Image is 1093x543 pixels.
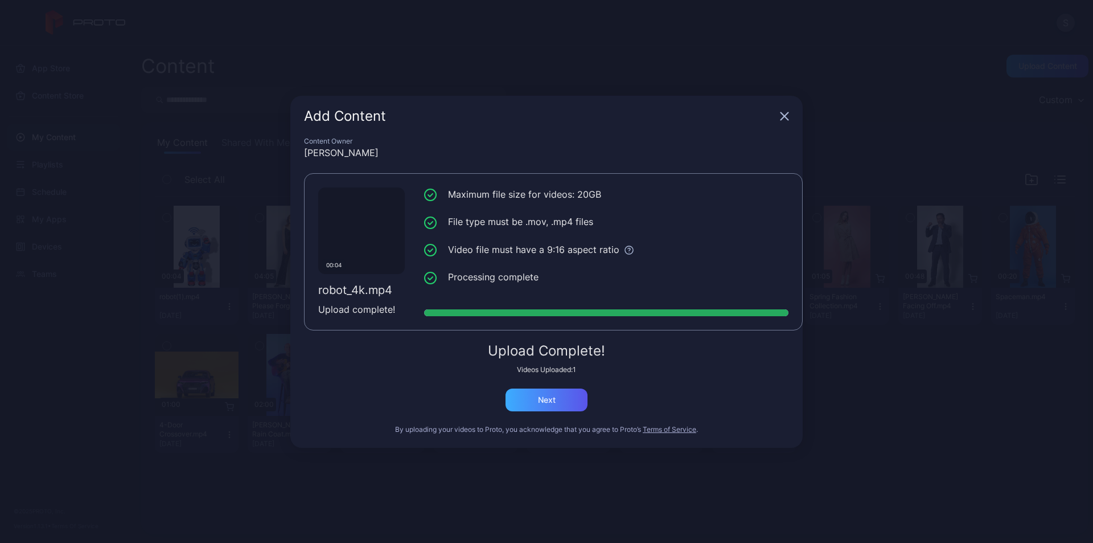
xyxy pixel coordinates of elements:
[304,365,789,374] div: Videos Uploaded: 1
[506,389,587,411] button: Next
[424,215,788,229] li: File type must be .mov, .mp4 files
[318,303,405,316] div: Upload complete!
[643,425,696,434] button: Terms of Service
[318,283,405,297] div: robot_4k.mp4
[424,187,788,202] li: Maximum file size for videos: 20GB
[424,270,788,284] li: Processing complete
[424,243,788,257] li: Video file must have a 9:16 aspect ratio
[304,425,789,434] div: By uploading your videos to Proto, you acknowledge that you agree to Proto’s .
[304,344,789,358] div: Upload Complete!
[304,109,775,123] div: Add Content
[322,259,346,271] div: 00:04
[304,137,789,146] div: Content Owner
[538,395,556,405] div: Next
[304,146,789,160] div: [PERSON_NAME]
